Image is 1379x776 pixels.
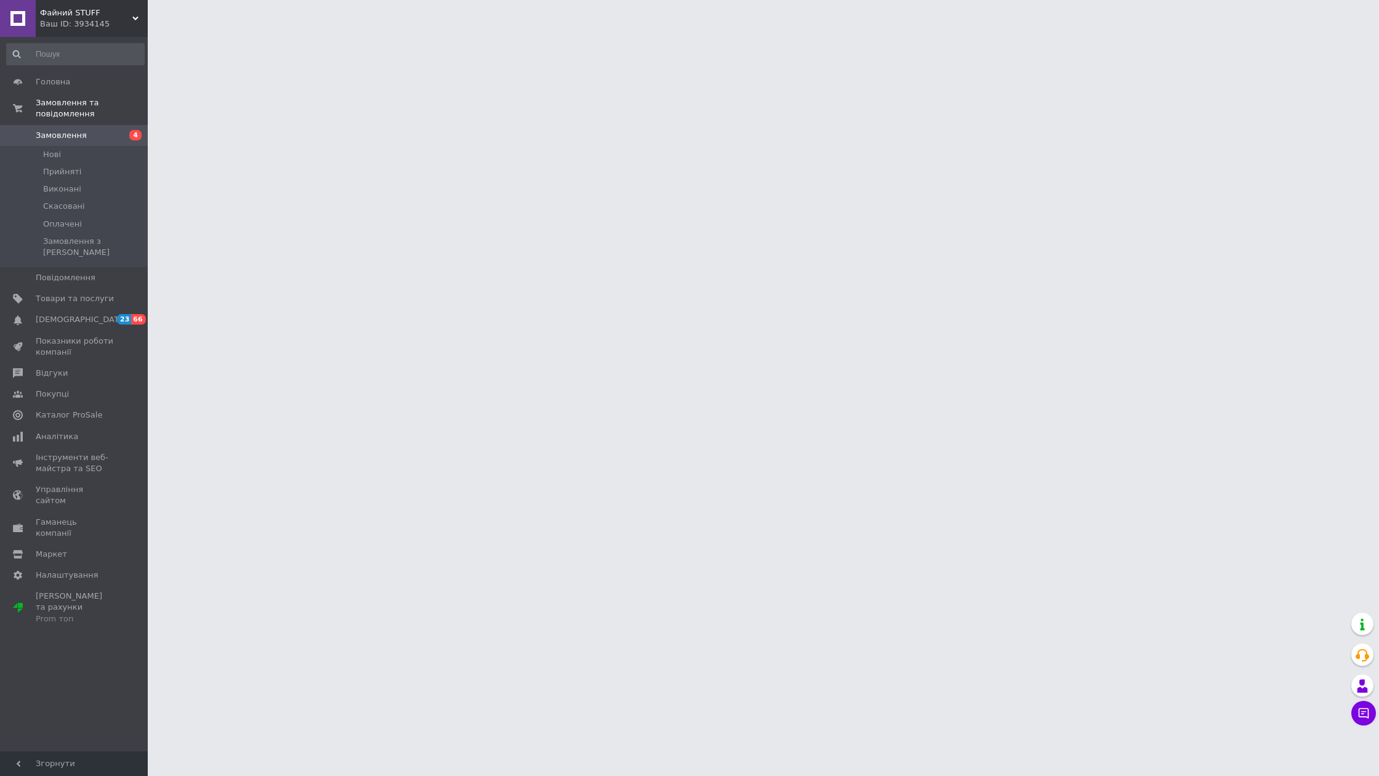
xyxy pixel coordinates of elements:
[36,368,68,379] span: Відгуки
[36,130,87,141] span: Замовлення
[43,184,81,195] span: Виконані
[6,43,145,65] input: Пошук
[43,219,82,230] span: Оплачені
[36,570,98,581] span: Налаштування
[43,149,61,160] span: Нові
[36,517,114,539] span: Гаманець компанії
[36,549,67,560] span: Маркет
[36,272,95,283] span: Повідомлення
[40,18,148,30] div: Ваш ID: 3934145
[43,236,143,258] span: Замовлення з [PERSON_NAME]
[36,97,148,119] span: Замовлення та повідомлення
[36,336,114,358] span: Показники роботи компанії
[1351,701,1376,725] button: Чат з покупцем
[129,130,142,140] span: 4
[117,314,131,325] span: 23
[36,613,114,624] div: Prom топ
[36,431,78,442] span: Аналітика
[36,314,127,325] span: [DEMOGRAPHIC_DATA]
[40,7,132,18] span: Файний STUFF
[36,293,114,304] span: Товари та послуги
[36,410,102,421] span: Каталог ProSale
[36,452,114,474] span: Інструменти веб-майстра та SEO
[36,591,114,624] span: [PERSON_NAME] та рахунки
[36,484,114,506] span: Управління сайтом
[131,314,145,325] span: 66
[43,201,85,212] span: Скасовані
[36,76,70,87] span: Головна
[43,166,81,177] span: Прийняті
[36,389,69,400] span: Покупці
